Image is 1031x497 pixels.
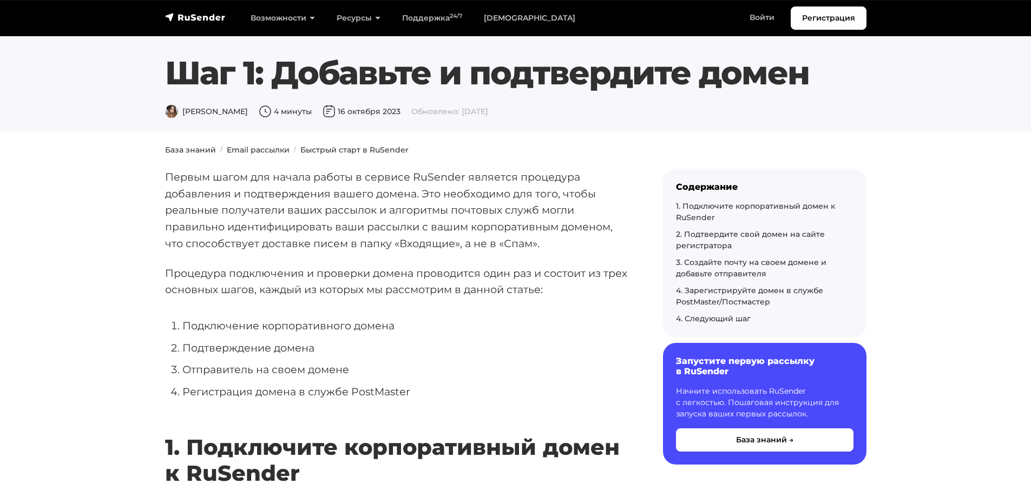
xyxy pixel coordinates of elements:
span: Обновлено: [DATE] [411,107,488,116]
h6: Запустите первую рассылку в RuSender [676,356,853,376]
sup: 24/7 [450,12,462,19]
a: 1. Подключите корпоративный домен к RuSender [676,201,835,222]
a: Войти [739,6,785,29]
a: 4. Следующий шаг [676,314,751,323]
li: Подключение корпоративного домена [182,317,628,334]
span: 16 октября 2023 [323,107,400,116]
a: Поддержка24/7 [391,7,473,29]
a: База знаний [165,145,216,155]
a: Возможности [240,7,326,29]
li: Регистрация домена в службе PostMaster [182,383,628,400]
nav: breadcrumb [159,144,873,156]
p: Первым шагом для начала работы в сервисе RuSender является процедура добавления и подтверждения в... [165,169,628,252]
a: 3. Создайте почту на своем домене и добавьте отправителя [676,257,826,279]
a: [DEMOGRAPHIC_DATA] [473,7,586,29]
a: 4. Зарегистрируйте домен в службе PostMaster/Постмастер [676,286,823,307]
li: Подтверждение домена [182,340,628,356]
a: 2. Подтвердите свой домен на сайте регистратора [676,229,825,250]
button: База знаний → [676,428,853,452]
p: Начните использовать RuSender с легкостью. Пошаговая инструкция для запуска ваших первых рассылок. [676,386,853,420]
img: RuSender [165,12,226,23]
span: 4 минуты [259,107,312,116]
h1: Шаг 1: Добавьте и подтвердите домен [165,54,866,92]
h2: 1. Подключите корпоративный домен к RuSender [165,402,628,486]
p: Процедура подключения и проверки домена проводится один раз и состоит из трех основных шагов, каж... [165,265,628,298]
img: Дата публикации [323,105,336,118]
div: Содержание [676,182,853,192]
a: Запустите первую рассылку в RuSender Начните использовать RuSender с легкостью. Пошаговая инструк... [663,343,866,464]
span: [PERSON_NAME] [165,107,248,116]
a: Ресурсы [326,7,391,29]
li: Отправитель на своем домене [182,361,628,378]
a: Регистрация [791,6,866,30]
img: Время чтения [259,105,272,118]
a: Быстрый старт в RuSender [300,145,409,155]
a: Email рассылки [227,145,290,155]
